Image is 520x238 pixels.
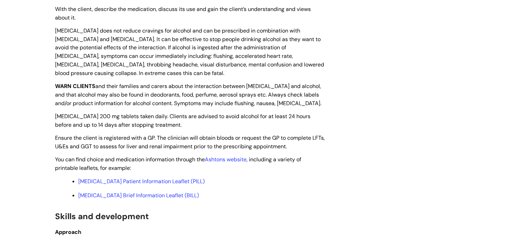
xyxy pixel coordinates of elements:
[55,211,149,222] span: Skills and development
[55,83,321,107] span: and their families and carers about the interaction between [MEDICAL_DATA] and alcohol, and that ...
[55,5,311,21] span: With the client, describe the medication, discuss its use and gain the client’s understanding and...
[55,228,81,236] span: Approach
[55,27,324,77] span: [MEDICAL_DATA] does not reduce cravings for alcohol and can be prescribed in combination with [ME...
[55,83,95,90] strong: WARN CLIENTS
[78,178,205,185] a: [MEDICAL_DATA] Patient Information Leaflet (PILL)
[78,192,199,199] a: [MEDICAL_DATA] Brief Information Leaflet (BILL)
[55,113,310,128] span: [MEDICAL_DATA] 200 mg tablets taken daily. Clients are advised to avoid alcohol for at least 24 h...
[55,134,325,150] span: Ensure the client is registered with a GP. The clinician will obtain bloods or request the GP to ...
[205,156,246,163] a: Ashtons website
[55,156,301,172] span: You can find choice and medication information through the , including a variety of printable lea...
